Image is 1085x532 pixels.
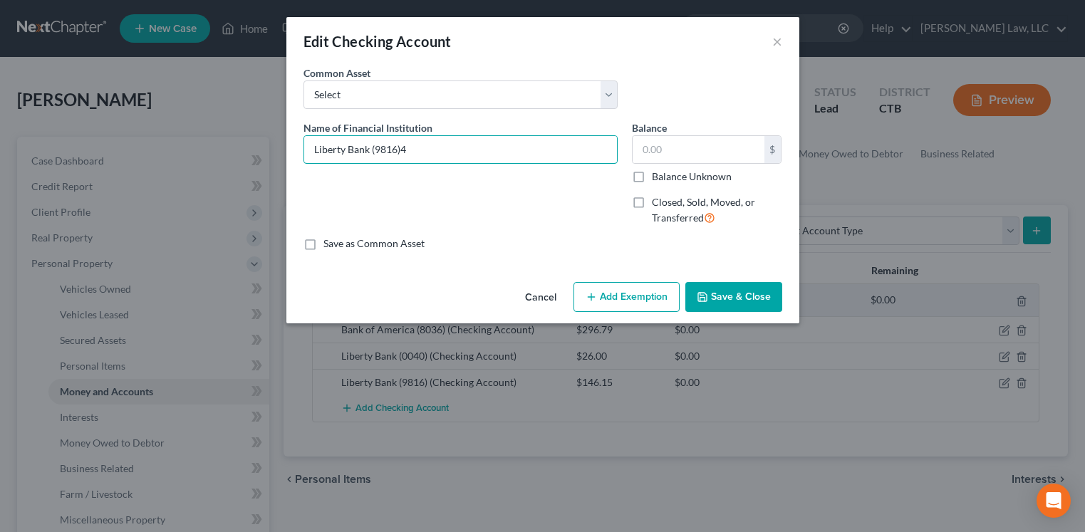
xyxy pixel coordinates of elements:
label: Save as Common Asset [323,236,425,251]
input: Enter name... [304,136,617,163]
button: Save & Close [685,282,782,312]
input: 0.00 [633,136,764,163]
button: × [772,33,782,50]
div: $ [764,136,782,163]
span: Closed, Sold, Moved, or Transferred [652,196,755,224]
label: Common Asset [303,66,370,80]
label: Balance Unknown [652,169,732,184]
button: Add Exemption [573,282,680,312]
div: Edit Checking Account [303,31,452,51]
div: Open Intercom Messenger [1037,484,1071,518]
button: Cancel [514,283,568,312]
label: Balance [632,120,667,135]
span: Name of Financial Institution [303,122,432,134]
